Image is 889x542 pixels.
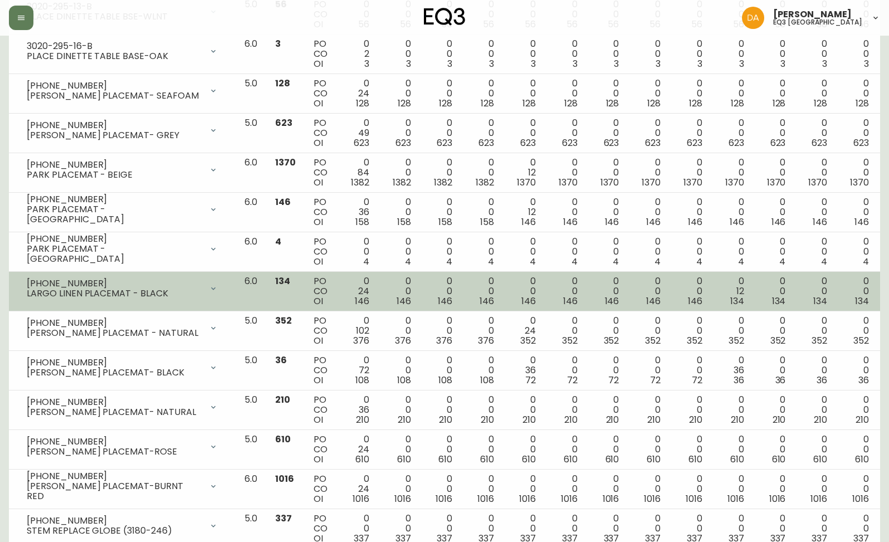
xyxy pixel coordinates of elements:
div: [PHONE_NUMBER][PERSON_NAME] PLACEMAT- NATURAL [18,395,227,419]
div: 0 0 [637,79,661,109]
div: 0 0 [720,118,744,148]
div: 0 0 [554,355,578,385]
span: OI [314,97,323,110]
div: 0 0 [387,197,411,227]
div: [PERSON_NAME] PLACEMAT- NATURAL [27,407,202,417]
td: 5.0 [236,74,266,114]
span: 134 [813,295,827,307]
div: [PERSON_NAME] PLACEMAT-BURNT RED [27,481,202,501]
span: 128 [647,97,661,110]
div: 0 0 [845,276,869,306]
span: 146 [563,295,578,307]
div: 0 0 [429,276,453,306]
span: 352 [812,334,827,347]
span: 623 [645,136,661,149]
span: 4 [275,235,281,248]
span: 146 [521,295,536,307]
span: 4 [363,255,369,268]
div: PO CO [314,276,328,306]
div: 0 0 [678,316,702,346]
div: 0 0 [387,237,411,267]
div: 0 0 [762,316,786,346]
span: 134 [772,295,786,307]
div: 0 0 [554,118,578,148]
div: 0 0 [637,118,661,148]
span: 146 [480,295,494,307]
div: 0 0 [637,355,661,385]
span: 4 [654,255,661,268]
span: 623 [729,136,744,149]
span: 146 [688,216,702,228]
div: 0 12 [720,276,744,306]
div: [PHONE_NUMBER][PERSON_NAME] PLACEMAT-BURNT RED [18,474,227,499]
div: 0 0 [637,39,661,69]
td: 6.0 [236,232,266,272]
span: 146 [397,295,411,307]
img: logo [424,8,465,26]
div: 0 0 [762,197,786,227]
div: PARK PLACEMAT - [GEOGRAPHIC_DATA] [27,204,202,224]
span: 623 [478,136,494,149]
span: 158 [355,216,369,228]
span: 158 [438,216,452,228]
span: 1382 [434,176,452,189]
div: 0 0 [387,276,411,306]
div: 0 0 [429,316,453,346]
div: 0 0 [845,79,869,109]
span: 1370 [642,176,661,189]
span: 3 [614,57,619,70]
span: 1382 [476,176,494,189]
span: 376 [436,334,452,347]
span: 4 [863,255,869,268]
span: 1370 [767,176,786,189]
div: [PHONE_NUMBER][PERSON_NAME] PLACEMAT-ROSE [18,434,227,459]
div: 0 0 [845,118,869,148]
div: 0 0 [803,39,827,69]
span: OI [314,216,323,228]
div: 0 12 [512,158,536,188]
span: 4 [821,255,827,268]
div: 0 0 [803,276,827,306]
div: 0 0 [762,79,786,109]
span: 128 [856,97,869,110]
div: 0 0 [803,316,827,346]
td: 5.0 [236,351,266,390]
span: 623 [437,136,452,149]
div: 0 24 [345,79,369,109]
div: 0 0 [554,197,578,227]
span: 352 [275,314,292,327]
span: 623 [520,136,536,149]
span: 623 [604,136,619,149]
div: 0 0 [762,158,786,188]
span: 146 [438,295,452,307]
span: 128 [564,97,578,110]
div: 0 0 [845,197,869,227]
div: PLACE DINETTE TABLE BASE-OAK [27,51,202,61]
span: 376 [395,334,411,347]
div: 0 0 [429,118,453,148]
img: dd1a7e8db21a0ac8adbf82b84ca05374 [742,7,764,29]
div: 0 0 [678,276,702,306]
span: 352 [729,334,744,347]
span: 128 [606,97,619,110]
div: PO CO [314,79,328,109]
div: 0 36 [512,355,536,385]
div: 0 0 [387,79,411,109]
span: 3 [531,57,536,70]
div: [PHONE_NUMBER]PARK PLACEMAT - [GEOGRAPHIC_DATA] [18,237,227,261]
span: 4 [613,255,619,268]
div: 0 0 [429,237,453,267]
div: [PHONE_NUMBER] [27,194,202,204]
div: 0 0 [720,158,744,188]
span: 134 [275,275,290,287]
div: 0 0 [470,276,494,306]
div: 0 0 [595,118,619,148]
div: [PHONE_NUMBER] [27,81,202,91]
div: 0 0 [803,79,827,109]
div: 0 0 [554,79,578,109]
span: 623 [812,136,827,149]
div: 0 0 [429,79,453,109]
div: PO CO [314,355,328,385]
div: PO CO [314,39,328,69]
td: 6.0 [236,272,266,311]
